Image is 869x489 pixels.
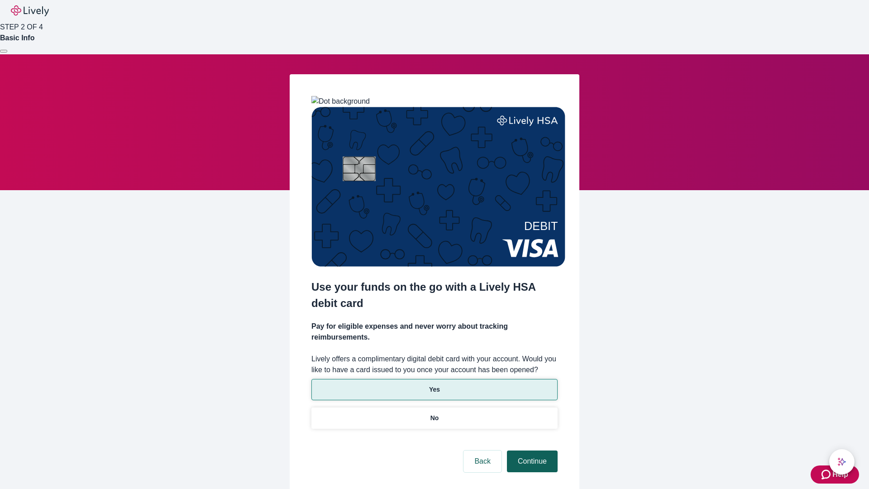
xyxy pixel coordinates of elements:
img: Lively [11,5,49,16]
label: Lively offers a complimentary digital debit card with your account. Would you like to have a card... [311,354,558,375]
button: Continue [507,451,558,472]
img: Debit card [311,107,565,267]
span: Help [832,469,848,480]
h4: Pay for eligible expenses and never worry about tracking reimbursements. [311,321,558,343]
h2: Use your funds on the go with a Lively HSA debit card [311,279,558,312]
button: No [311,407,558,429]
svg: Lively AI Assistant [837,457,846,466]
svg: Zendesk support icon [821,469,832,480]
p: No [430,413,439,423]
button: Zendesk support iconHelp [811,465,859,484]
button: chat [829,449,855,475]
p: Yes [429,385,440,394]
button: Yes [311,379,558,400]
button: Back [463,451,501,472]
img: Dot background [311,96,370,107]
